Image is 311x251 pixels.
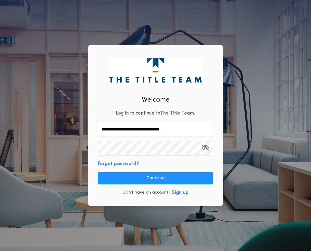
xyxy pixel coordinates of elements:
p: Don't have an account? [122,190,171,196]
h2: Welcome [142,95,170,105]
p: Log in to continue to The Title Team . [116,110,195,117]
button: Sign up [172,189,189,196]
button: Forgot password? [98,160,139,167]
button: Continue [98,172,213,184]
img: logo [109,58,202,82]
